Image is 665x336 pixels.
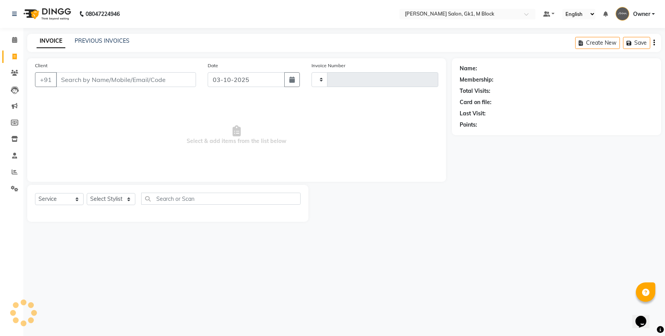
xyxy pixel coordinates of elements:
button: +91 [35,72,57,87]
div: Total Visits: [460,87,490,95]
span: Owner [633,10,650,18]
b: 08047224946 [86,3,120,25]
img: Owner [616,7,629,21]
label: Date [208,62,218,69]
div: Name: [460,64,477,73]
input: Search or Scan [141,193,301,205]
button: Save [623,37,650,49]
iframe: chat widget [632,305,657,328]
img: logo [20,3,73,25]
span: Select & add items from the list below [35,96,438,174]
label: Client [35,62,47,69]
div: Membership: [460,76,493,84]
div: Points: [460,121,477,129]
button: Create New [575,37,620,49]
label: Invoice Number [311,62,345,69]
div: Card on file: [460,98,492,106]
input: Search by Name/Mobile/Email/Code [56,72,196,87]
a: INVOICE [37,34,65,48]
a: PREVIOUS INVOICES [75,37,129,44]
div: Last Visit: [460,110,486,118]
